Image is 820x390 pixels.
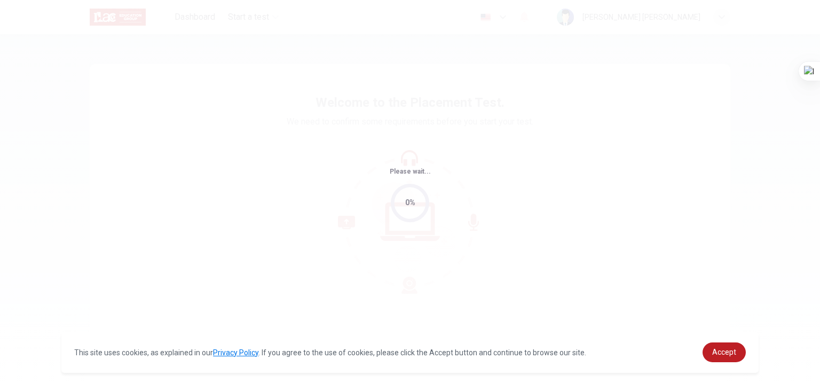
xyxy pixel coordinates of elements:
div: 0% [405,197,415,209]
div: cookieconsent [61,332,759,373]
span: Please wait... [390,168,431,175]
span: Accept [712,348,736,356]
a: dismiss cookie message [703,342,746,362]
span: This site uses cookies, as explained in our . If you agree to the use of cookies, please click th... [74,348,586,357]
a: Privacy Policy [213,348,258,357]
